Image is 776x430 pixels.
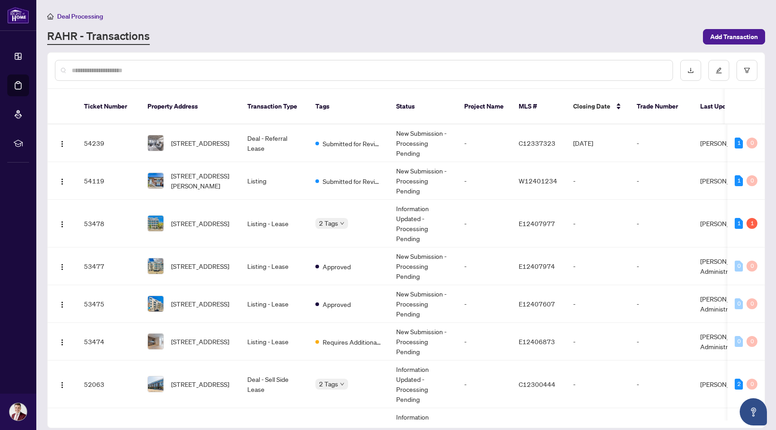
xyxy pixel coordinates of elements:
[735,261,743,272] div: 0
[77,124,140,162] td: 54239
[629,162,693,200] td: -
[240,200,308,247] td: Listing - Lease
[319,379,338,389] span: 2 Tags
[735,138,743,148] div: 1
[59,301,66,308] img: Logo
[457,200,511,247] td: -
[59,381,66,389] img: Logo
[340,382,344,386] span: down
[55,259,69,273] button: Logo
[519,337,555,346] span: E12406873
[744,67,750,74] span: filter
[171,171,233,191] span: [STREET_ADDRESS][PERSON_NAME]
[747,138,757,148] div: 0
[519,219,555,227] span: E12407977
[140,89,240,124] th: Property Address
[693,285,761,323] td: [PERSON_NAME] Administrator
[59,140,66,148] img: Logo
[240,162,308,200] td: Listing
[389,200,457,247] td: Information Updated - Processing Pending
[573,101,610,111] span: Closing Date
[389,323,457,361] td: New Submission - Processing Pending
[457,124,511,162] td: -
[747,261,757,272] div: 0
[693,361,761,408] td: [PERSON_NAME]
[693,323,761,361] td: [PERSON_NAME] Administrator
[171,138,229,148] span: [STREET_ADDRESS]
[519,380,555,388] span: C12300444
[57,12,103,20] span: Deal Processing
[566,89,629,124] th: Closing Date
[171,379,229,389] span: [STREET_ADDRESS]
[323,299,351,309] span: Approved
[389,124,457,162] td: New Submission - Processing Pending
[7,7,29,24] img: logo
[737,60,757,81] button: filter
[308,89,389,124] th: Tags
[148,258,163,274] img: thumbnail-img
[240,285,308,323] td: Listing - Lease
[389,285,457,323] td: New Submission - Processing Pending
[457,361,511,408] td: -
[457,285,511,323] td: -
[171,218,229,228] span: [STREET_ADDRESS]
[10,403,27,420] img: Profile Icon
[55,136,69,150] button: Logo
[389,247,457,285] td: New Submission - Processing Pending
[710,30,758,44] span: Add Transaction
[55,216,69,231] button: Logo
[747,175,757,186] div: 0
[747,336,757,347] div: 0
[171,299,229,309] span: [STREET_ADDRESS]
[629,361,693,408] td: -
[240,361,308,408] td: Deal - Sell Side Lease
[171,336,229,346] span: [STREET_ADDRESS]
[148,135,163,151] img: thumbnail-img
[716,67,722,74] span: edit
[148,296,163,311] img: thumbnail-img
[629,247,693,285] td: -
[708,60,729,81] button: edit
[629,200,693,247] td: -
[389,89,457,124] th: Status
[59,339,66,346] img: Logo
[735,298,743,309] div: 0
[77,323,140,361] td: 53474
[55,173,69,188] button: Logo
[747,218,757,229] div: 1
[77,285,140,323] td: 53475
[566,162,629,200] td: -
[629,124,693,162] td: -
[735,336,743,347] div: 0
[519,177,557,185] span: W12401234
[389,162,457,200] td: New Submission - Processing Pending
[77,361,140,408] td: 52063
[519,139,555,147] span: C12337323
[735,218,743,229] div: 1
[747,379,757,390] div: 0
[59,178,66,185] img: Logo
[77,89,140,124] th: Ticket Number
[340,221,344,226] span: down
[566,285,629,323] td: -
[55,297,69,311] button: Logo
[457,89,511,124] th: Project Name
[693,247,761,285] td: [PERSON_NAME] Administrator
[566,200,629,247] td: -
[323,262,351,272] span: Approved
[629,323,693,361] td: -
[566,323,629,361] td: -
[59,263,66,271] img: Logo
[240,323,308,361] td: Listing - Lease
[693,89,761,124] th: Last Updated By
[55,334,69,349] button: Logo
[47,29,150,45] a: RAHR - Transactions
[319,218,338,228] span: 2 Tags
[693,124,761,162] td: [PERSON_NAME]
[735,379,743,390] div: 2
[55,377,69,391] button: Logo
[323,138,382,148] span: Submitted for Review
[457,247,511,285] td: -
[457,323,511,361] td: -
[519,262,555,270] span: E12407974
